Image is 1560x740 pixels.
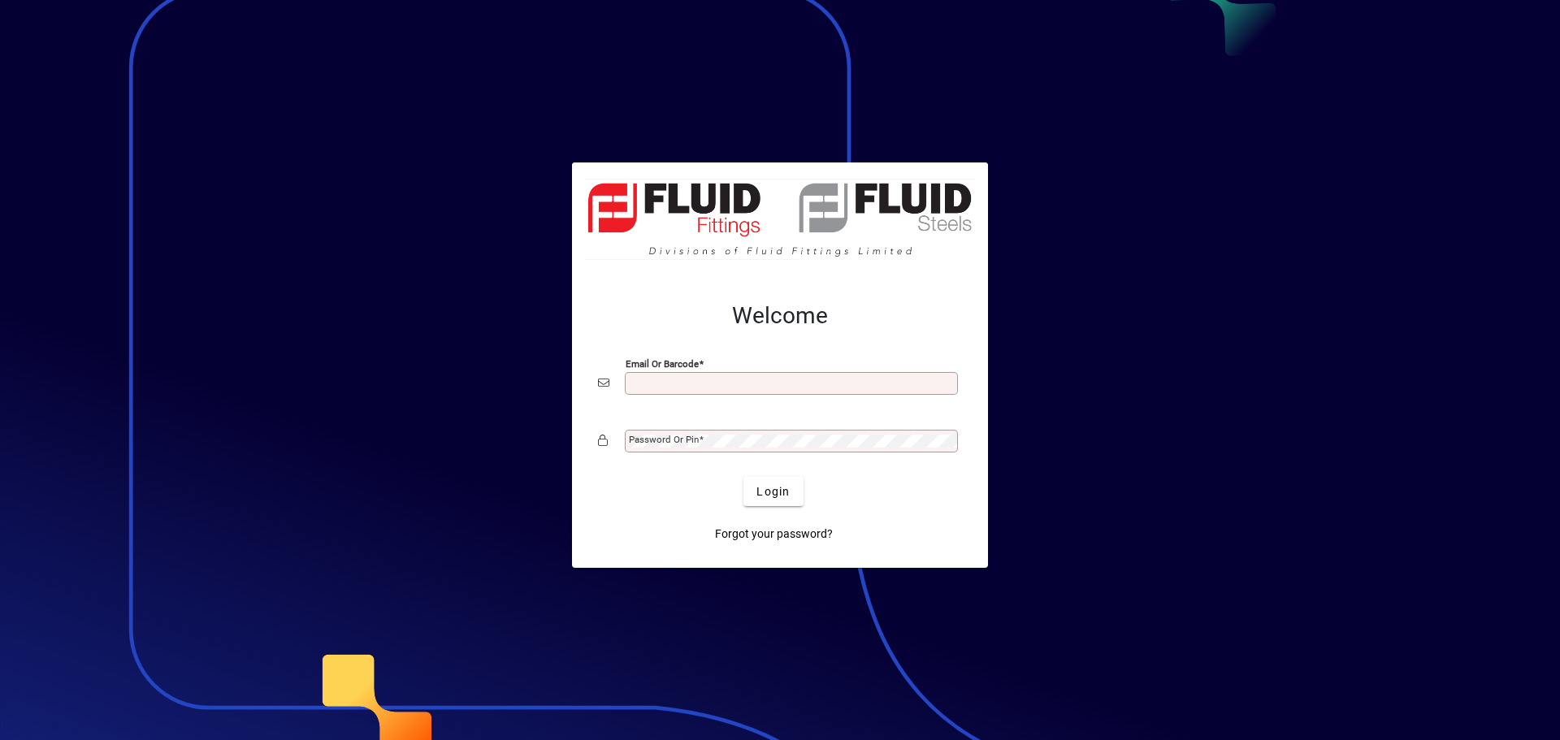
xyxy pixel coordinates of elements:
a: Forgot your password? [708,519,839,548]
h2: Welcome [598,302,962,330]
span: Login [756,483,790,500]
mat-label: Password or Pin [629,434,699,445]
mat-label: Email or Barcode [626,358,699,370]
button: Login [743,477,803,506]
span: Forgot your password? [715,526,833,543]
